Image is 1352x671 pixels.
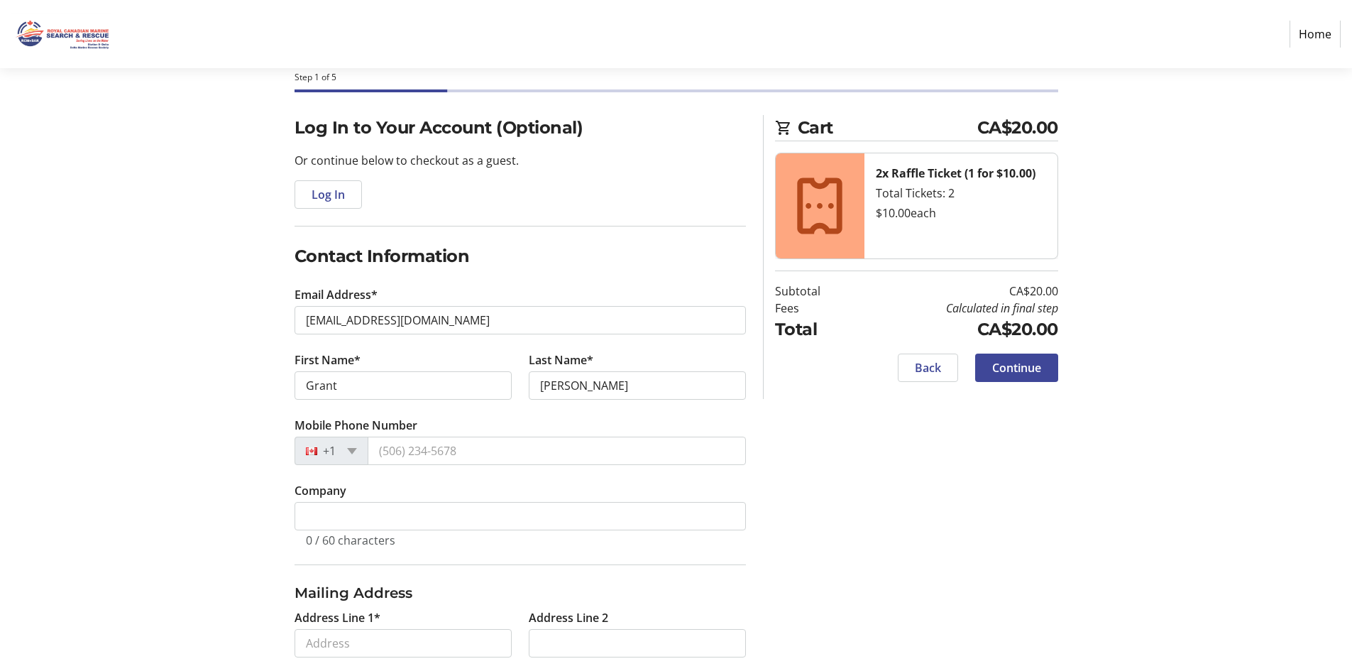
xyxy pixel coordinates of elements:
[775,283,857,300] td: Subtotal
[857,300,1058,317] td: Calculated in final step
[368,437,746,465] input: (506) 234-5678
[876,204,1046,222] div: $10.00 each
[529,609,608,626] label: Address Line 2
[775,300,857,317] td: Fees
[295,417,417,434] label: Mobile Phone Number
[295,582,746,604] h3: Mailing Address
[295,180,362,209] button: Log In
[898,354,958,382] button: Back
[915,359,941,376] span: Back
[295,115,746,141] h2: Log In to Your Account (Optional)
[306,533,395,548] tr-character-limit: 0 / 60 characters
[876,165,1035,181] strong: 2x Raffle Ticket (1 for $10.00)
[775,317,857,342] td: Total
[295,351,361,369] label: First Name*
[798,115,977,141] span: Cart
[992,359,1041,376] span: Continue
[295,244,746,269] h2: Contact Information
[312,186,345,203] span: Log In
[529,351,593,369] label: Last Name*
[295,482,346,499] label: Company
[295,286,378,303] label: Email Address*
[11,6,112,62] img: Royal Canadian Marine Search and Rescue - Station 8's Logo
[857,317,1058,342] td: CA$20.00
[295,152,746,169] p: Or continue below to checkout as a guest.
[975,354,1058,382] button: Continue
[295,609,380,626] label: Address Line 1*
[977,115,1058,141] span: CA$20.00
[295,629,512,658] input: Address
[1290,21,1341,48] a: Home
[876,185,1046,202] div: Total Tickets: 2
[857,283,1058,300] td: CA$20.00
[295,71,1058,84] div: Step 1 of 5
